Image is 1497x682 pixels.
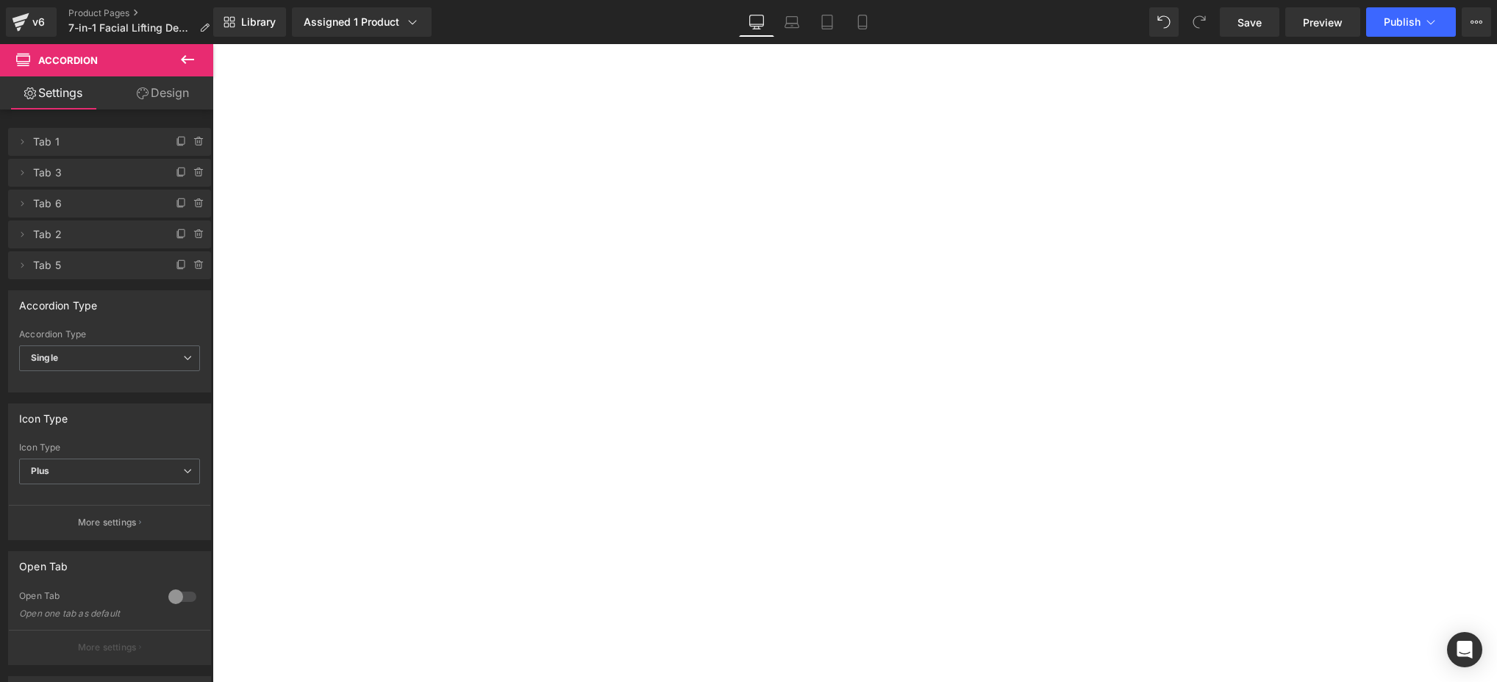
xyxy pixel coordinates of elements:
div: Open Tab [19,552,68,572]
b: Plus [31,465,50,476]
div: Icon Type [19,404,68,425]
span: Tab 1 [33,128,157,156]
a: New Library [213,7,286,37]
a: Tablet [810,7,845,37]
div: Open Tab [19,590,154,606]
span: Tab 2 [33,220,157,248]
span: Accordion [38,54,98,66]
div: Icon Type [19,442,200,453]
a: Desktop [739,7,774,37]
button: Redo [1185,7,1214,37]
a: Laptop [774,7,810,37]
a: Design [110,76,216,110]
b: Single [31,352,58,363]
div: Assigned 1 Product [304,15,420,29]
button: Publish [1366,7,1456,37]
div: Open Intercom Messenger [1447,632,1482,667]
span: Tab 5 [33,251,157,279]
a: v6 [6,7,57,37]
span: Publish [1384,16,1421,28]
p: More settings [78,516,137,529]
a: Mobile [845,7,880,37]
button: Undo [1149,7,1179,37]
span: 7-in-1 Facial Lifting Device [68,22,193,34]
a: Product Pages [68,7,221,19]
div: Accordion Type [19,291,98,312]
button: More settings [9,630,210,664]
a: Preview [1285,7,1360,37]
button: More settings [9,505,210,539]
span: Tab 6 [33,190,157,218]
div: Accordion Type [19,329,200,340]
span: Preview [1303,15,1343,30]
p: More settings [78,641,137,654]
span: Library [241,15,276,29]
div: v6 [29,12,48,32]
span: Save [1237,15,1262,30]
button: More [1462,7,1491,37]
div: Open one tab as default [19,609,151,619]
span: Tab 3 [33,159,157,187]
